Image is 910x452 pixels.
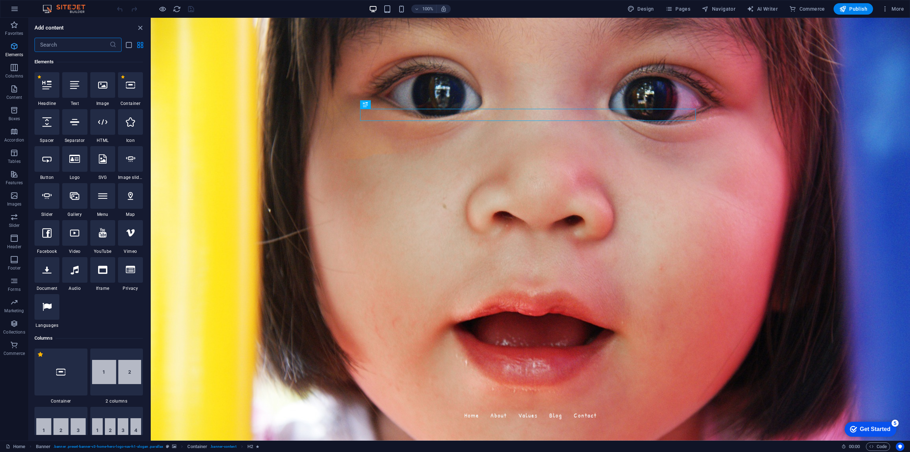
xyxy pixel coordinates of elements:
span: Vimeo [118,249,143,254]
span: Container [118,101,143,106]
span: Document [34,286,59,291]
p: Slider [9,223,20,228]
a: Click to cancel selection. Double-click to open Pages [6,442,25,451]
span: 00 00 [849,442,860,451]
div: Audio [62,257,87,291]
span: SVG [90,175,115,180]
button: AI Writer [744,3,781,15]
h6: Columns [34,334,143,342]
div: Text [62,72,87,106]
p: Columns [5,73,23,79]
img: 2-columns.svg [92,360,141,384]
div: SVG [90,146,115,180]
button: Pages [663,3,693,15]
div: Button [34,146,59,180]
p: Favorites [5,31,23,36]
span: Menu [90,212,115,217]
span: Gallery [62,212,87,217]
i: This element contains a background [172,445,176,448]
div: Image slider [118,146,143,180]
span: Facebook [34,249,59,254]
button: Click here to leave preview mode and continue editing [158,5,167,13]
p: Header [7,244,21,250]
h6: 100% [422,5,433,13]
h6: Elements [34,58,143,66]
span: Remove from favorites [37,75,41,79]
span: Separator [62,138,87,143]
div: Separator [62,109,87,143]
div: Iframe [90,257,115,291]
button: Navigator [699,3,738,15]
p: Tables [8,159,21,164]
button: Usercentrics [896,442,904,451]
span: 2 columns [90,398,143,404]
i: Reload page [173,5,181,13]
img: Editor Logo [41,5,94,13]
span: Container [34,398,87,404]
span: Logo [62,175,87,180]
h6: Session time [841,442,860,451]
i: This element is a customizable preset [166,445,169,448]
button: Commerce [786,3,828,15]
p: Forms [8,287,21,292]
div: Slider [34,183,59,217]
span: YouTube [90,249,115,254]
button: list-view [124,41,133,49]
button: close panel [136,23,144,32]
div: YouTube [90,220,115,254]
i: Element contains an animation [256,445,259,448]
p: Content [6,95,22,100]
div: Container [118,72,143,106]
div: Get Started 5 items remaining, 0% complete [6,4,58,18]
div: 5 [53,1,60,9]
div: Vimeo [118,220,143,254]
div: Video [62,220,87,254]
span: AI Writer [747,5,778,12]
span: Headline [34,101,59,106]
div: Document [34,257,59,291]
span: Image [90,101,115,106]
div: HTML [90,109,115,143]
div: Languages [34,294,59,328]
div: Privacy [118,257,143,291]
span: Slider [34,212,59,217]
div: Menu [90,183,115,217]
p: Collections [3,329,25,335]
span: Remove from favorites [121,75,125,79]
button: reload [172,5,181,13]
span: Remove from favorites [37,351,43,357]
span: . banner .preset-banner-v3-home-hero-logo-nav-h1-slogan .parallax [53,442,163,451]
span: Video [62,249,87,254]
div: 2 columns [90,349,143,404]
button: Code [866,442,890,451]
button: grid-view [136,41,144,49]
div: Headline [34,72,59,106]
input: Search [34,38,109,52]
p: Images [7,201,22,207]
h6: Add content [34,23,64,32]
i: On resize automatically adjust zoom level to fit chosen device. [440,6,447,12]
div: Map [118,183,143,217]
img: 3columns.svg [36,418,86,442]
p: Accordion [4,137,24,143]
span: Map [118,212,143,217]
span: Privacy [118,286,143,291]
span: Spacer [34,138,59,143]
span: Navigator [702,5,735,12]
div: Container [34,349,87,404]
span: Image slider [118,175,143,180]
div: Facebook [34,220,59,254]
span: Publish [839,5,867,12]
div: Image [90,72,115,106]
div: Logo [62,146,87,180]
div: Spacer [34,109,59,143]
span: Commerce [789,5,825,12]
button: 100% [411,5,437,13]
span: Icon [118,138,143,143]
div: Icon [118,109,143,143]
img: 4columns.svg [92,418,141,442]
nav: breadcrumb [36,442,259,451]
button: Design [625,3,657,15]
span: Click to select. Double-click to edit [187,442,207,451]
p: Elements [5,52,23,58]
